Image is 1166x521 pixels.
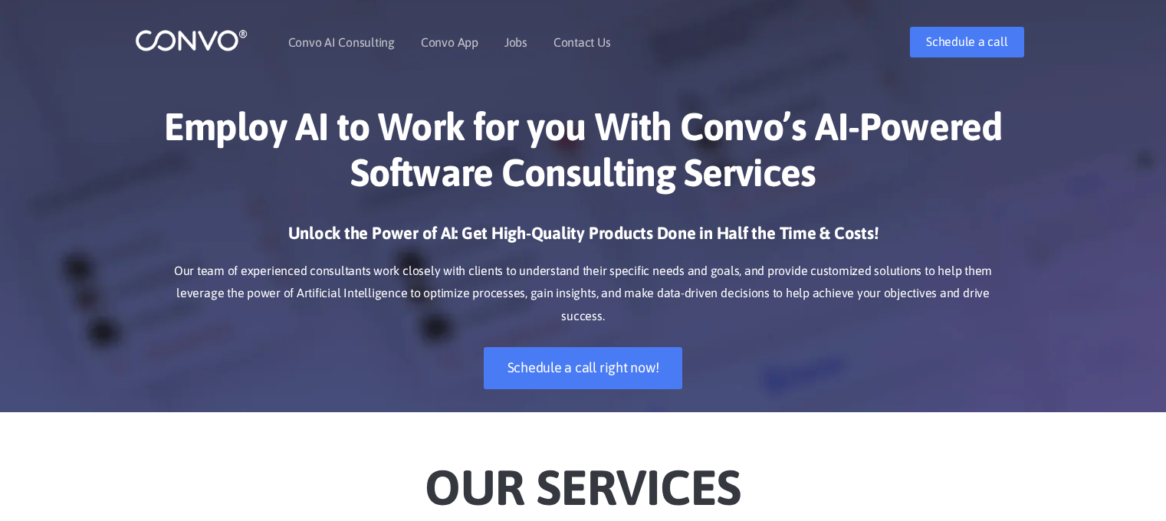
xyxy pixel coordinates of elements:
[504,36,527,48] a: Jobs
[288,36,395,48] a: Convo AI Consulting
[553,36,611,48] a: Contact Us
[421,36,478,48] a: Convo App
[158,222,1009,256] h3: Unlock the Power of AI: Get High-Quality Products Done in Half the Time & Costs!
[158,103,1009,207] h1: Employ AI to Work for you With Convo’s AI-Powered Software Consulting Services
[910,27,1023,57] a: Schedule a call
[484,347,683,389] a: Schedule a call right now!
[158,435,1009,521] h2: Our Services
[135,28,248,52] img: logo_1.png
[158,260,1009,329] p: Our team of experienced consultants work closely with clients to understand their specific needs ...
